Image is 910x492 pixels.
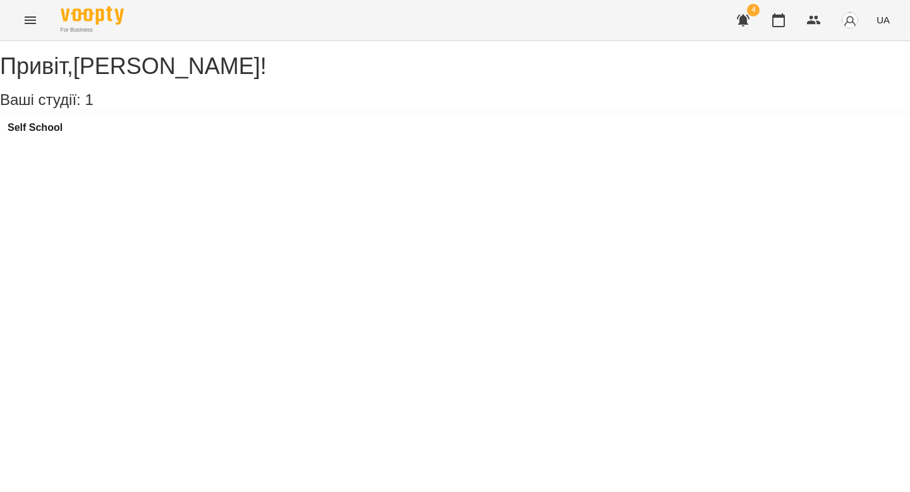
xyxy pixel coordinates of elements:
[85,91,93,108] span: 1
[61,26,124,34] span: For Business
[841,11,859,29] img: avatar_s.png
[877,13,890,27] span: UA
[15,5,45,35] button: Menu
[8,122,63,133] a: Self School
[871,8,895,32] button: UA
[747,4,760,16] span: 4
[61,6,124,25] img: Voopty Logo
